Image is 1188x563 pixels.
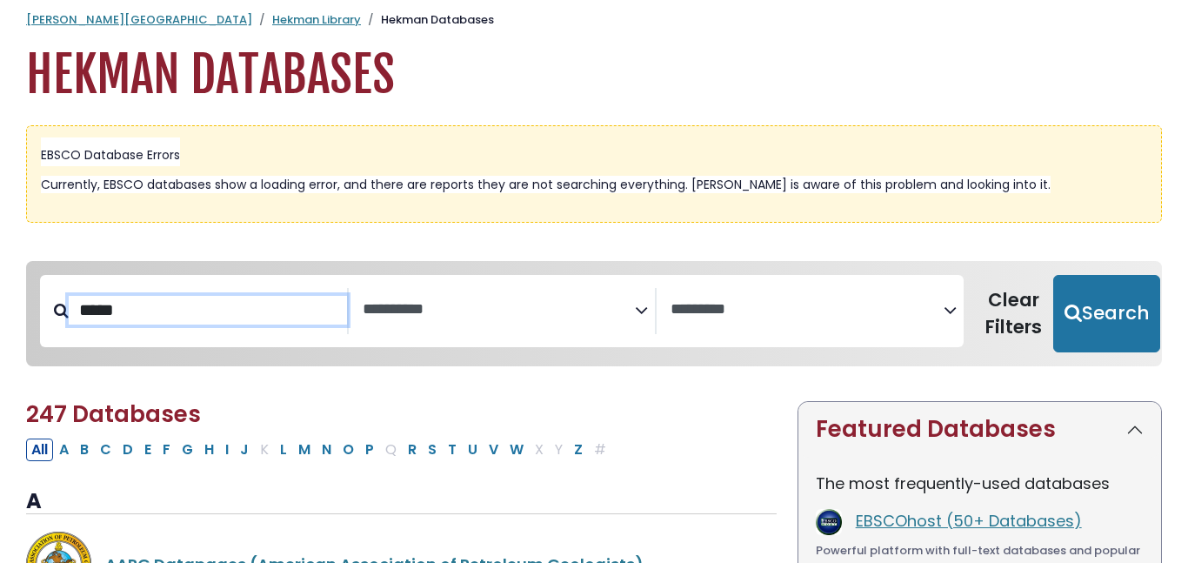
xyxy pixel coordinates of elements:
button: Filter Results W [504,439,529,461]
button: Filter Results V [484,439,504,461]
button: Filter Results G [177,439,198,461]
a: Hekman Library [272,11,361,28]
nav: breadcrumb [26,11,1162,29]
button: Filter Results A [54,439,74,461]
textarea: Search [363,301,636,319]
button: Filter Results U [463,439,483,461]
span: 247 Databases [26,399,201,430]
textarea: Search [671,301,944,319]
h3: A [26,489,777,515]
a: [PERSON_NAME][GEOGRAPHIC_DATA] [26,11,252,28]
button: Clear Filters [974,275,1053,353]
button: Filter Results H [199,439,219,461]
button: Filter Results F [157,439,176,461]
a: EBSCOhost (50+ Databases) [856,510,1082,532]
button: Filter Results N [317,439,337,461]
p: The most frequently-used databases [816,472,1144,495]
button: Filter Results E [139,439,157,461]
button: Filter Results L [275,439,292,461]
button: Filter Results C [95,439,117,461]
button: Filter Results Z [569,439,588,461]
input: Search database by title or keyword [69,296,347,325]
button: All [26,439,53,461]
button: Featured Databases [798,402,1161,457]
button: Filter Results R [403,439,422,461]
button: Filter Results J [235,439,254,461]
button: Filter Results D [117,439,138,461]
h1: Hekman Databases [26,46,1162,104]
div: Alpha-list to filter by first letter of database name [26,438,613,459]
nav: Search filters [26,261,1162,367]
button: Filter Results P [360,439,379,461]
button: Filter Results M [293,439,316,461]
span: EBSCO Database Errors [41,146,180,164]
button: Filter Results I [220,439,234,461]
button: Filter Results O [337,439,359,461]
span: Currently, EBSCO databases show a loading error, and there are reports they are not searching eve... [41,176,1051,193]
button: Filter Results B [75,439,94,461]
button: Submit for Search Results [1053,275,1160,353]
button: Filter Results T [443,439,462,461]
button: Filter Results S [423,439,442,461]
li: Hekman Databases [361,11,494,29]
